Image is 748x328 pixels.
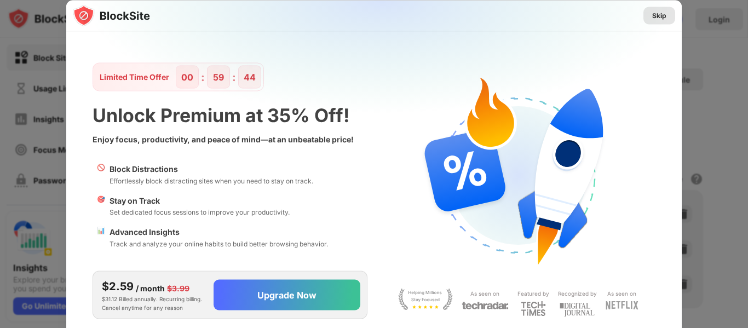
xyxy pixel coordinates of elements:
div: / month [136,282,165,294]
div: Upgrade Now [257,290,317,301]
div: Featured by [517,288,549,298]
div: As seen on [607,288,636,298]
div: $31.12 Billed annually. Recurring billing. Cancel anytime for any reason [102,278,205,312]
img: light-netflix.svg [606,301,638,310]
img: light-stay-focus.svg [398,288,453,310]
div: Track and analyze your online habits to build better browsing behavior. [110,238,328,249]
div: $3.99 [167,282,189,294]
img: light-digital-journal.svg [560,301,595,319]
div: 📊 [97,226,105,249]
div: As seen on [470,288,499,298]
div: Recognized by [558,288,597,298]
div: Skip [652,10,666,21]
div: Advanced Insights [110,226,328,238]
img: light-techtimes.svg [521,301,546,317]
div: $2.59 [102,278,134,295]
img: light-techradar.svg [462,301,509,310]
